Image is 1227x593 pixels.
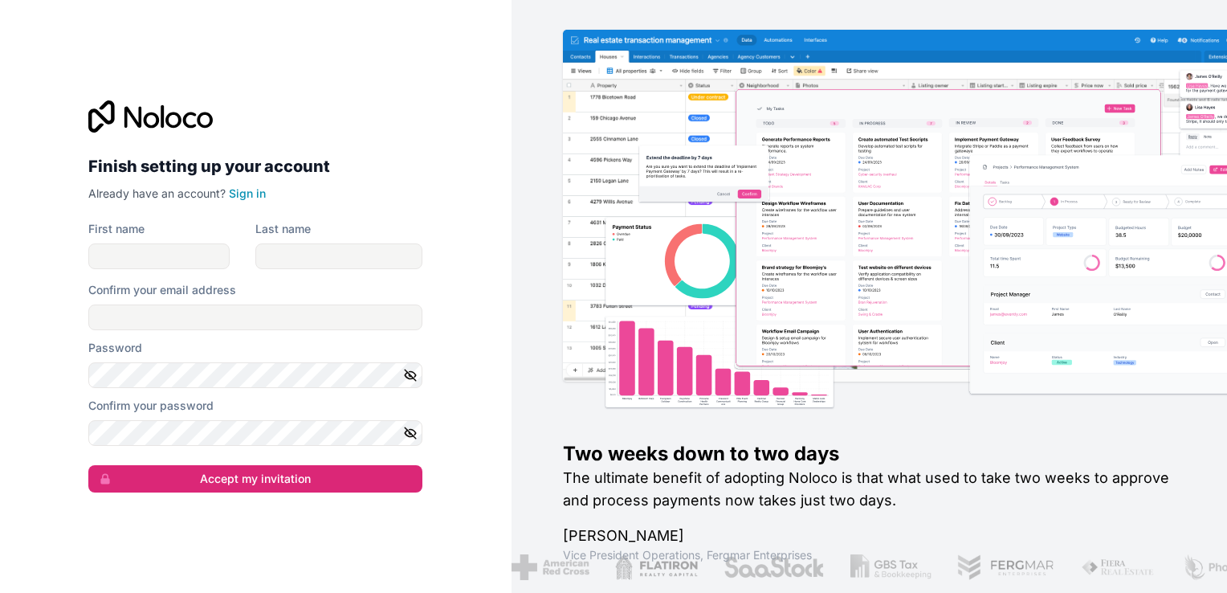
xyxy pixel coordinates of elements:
[563,467,1176,512] h2: The ultimate benefit of adopting Noloco is that what used to take two weeks to approve and proces...
[1081,554,1156,580] img: /assets/fiera-fwj2N5v4.png
[850,554,932,580] img: /assets/gbstax-C-GtDUiK.png
[88,340,142,356] label: Password
[957,554,1055,580] img: /assets/fergmar-CudnrXN5.png
[255,243,422,269] input: family-name
[229,186,266,200] a: Sign in
[88,305,422,330] input: Email address
[88,362,422,388] input: Password
[512,554,589,580] img: /assets/american-red-cross-BAupjrZR.png
[255,221,311,237] label: Last name
[88,282,236,298] label: Confirm your email address
[88,420,422,446] input: Confirm password
[88,221,145,237] label: First name
[88,152,422,181] h2: Finish setting up your account
[88,465,422,493] button: Accept my invitation
[88,398,214,414] label: Confirm your password
[563,547,1176,563] h1: Vice President Operations , Fergmar Enterprises
[88,243,230,269] input: given-name
[615,554,699,580] img: /assets/flatiron-C8eUkumj.png
[88,186,226,200] span: Already have an account?
[563,441,1176,467] h1: Two weeks down to two days
[563,525,1176,547] h1: [PERSON_NAME]
[724,554,825,580] img: /assets/saastock-C6Zbiodz.png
